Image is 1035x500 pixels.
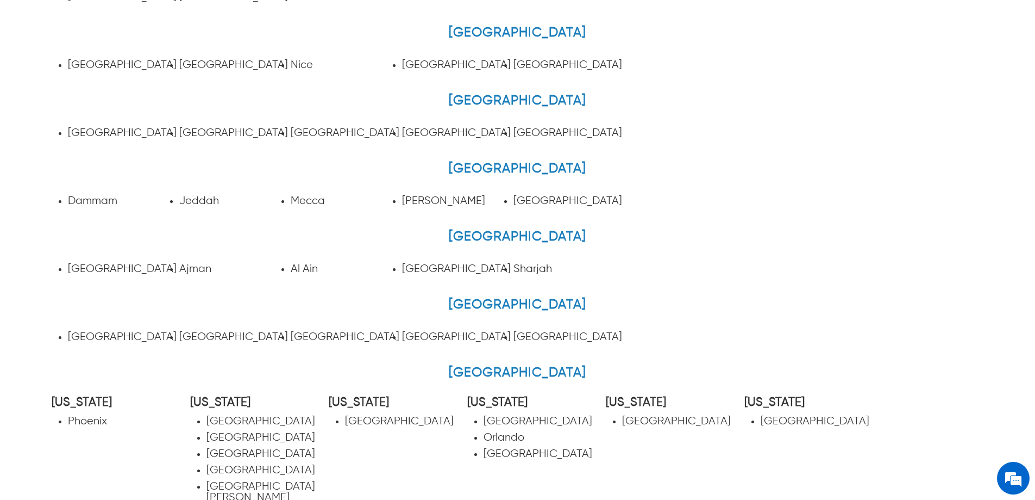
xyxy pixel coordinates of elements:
[622,416,731,427] a: [GEOGRAPHIC_DATA]
[513,59,622,71] a: [GEOGRAPHIC_DATA]
[761,416,869,427] a: [GEOGRAPHIC_DATA]
[52,397,112,408] div: [US_STATE]
[513,331,622,343] a: [GEOGRAPHIC_DATA]
[68,195,117,207] a: Dammam
[190,397,250,408] div: [US_STATE]
[606,397,666,408] div: [US_STATE]
[206,432,315,443] a: [GEOGRAPHIC_DATA]
[85,285,138,293] em: Driven by SalesIQ
[52,90,983,117] h2: [GEOGRAPHIC_DATA]
[291,263,318,275] a: Al Ain
[57,61,183,75] div: Leave a message
[206,416,315,427] a: [GEOGRAPHIC_DATA]
[206,465,315,476] a: [GEOGRAPHIC_DATA]
[402,127,511,139] a: [GEOGRAPHIC_DATA]
[291,127,399,139] a: [GEOGRAPHIC_DATA]
[513,263,552,275] a: Sharjah
[52,362,983,389] h2: [GEOGRAPHIC_DATA]
[52,294,983,321] h2: [GEOGRAPHIC_DATA]
[484,448,592,460] a: [GEOGRAPHIC_DATA]
[513,127,622,139] a: [GEOGRAPHIC_DATA]
[75,286,83,292] img: salesiqlogo_leal7QplfZFryJ6FIlVepeu7OftD7mt8q6exU6-34PB8prfIgodN67KcxXM9Y7JQ_.png
[52,22,983,49] h2: [GEOGRAPHIC_DATA]
[744,397,805,408] div: [US_STATE]
[291,59,313,71] a: Nice
[68,127,177,139] a: [GEOGRAPHIC_DATA]
[206,448,315,460] a: [GEOGRAPHIC_DATA]
[402,59,511,71] a: [GEOGRAPHIC_DATA]
[68,416,107,427] a: Phoenix
[179,195,219,207] a: Jeddah
[467,397,528,408] div: [US_STATE]
[402,263,511,275] a: [GEOGRAPHIC_DATA]
[179,331,288,343] a: [GEOGRAPHIC_DATA]
[159,335,197,350] em: Submit
[484,416,592,427] a: [GEOGRAPHIC_DATA]
[402,195,485,207] a: [PERSON_NAME]
[178,5,204,32] div: Minimize live chat window
[179,59,288,71] a: [GEOGRAPHIC_DATA]
[68,331,177,343] a: [GEOGRAPHIC_DATA]
[23,137,190,247] span: We are offline. Please leave us a message.
[68,59,177,71] a: [GEOGRAPHIC_DATA]
[52,226,983,253] h2: [GEOGRAPHIC_DATA]
[513,195,622,207] a: [GEOGRAPHIC_DATA]
[179,127,288,139] a: [GEOGRAPHIC_DATA]
[52,158,983,185] h2: [GEOGRAPHIC_DATA]
[402,331,511,343] a: [GEOGRAPHIC_DATA]
[484,432,524,443] a: Orlando
[291,331,399,343] a: [GEOGRAPHIC_DATA]
[18,65,46,71] img: logo_Zg8I0qSkbAqR2WFHt3p6CTuqpyXMFPubPcD2OT02zFN43Cy9FUNNG3NEPhM_Q1qe_.png
[291,195,325,207] a: Mecca
[345,416,454,427] a: [GEOGRAPHIC_DATA]
[5,297,207,335] textarea: Type your message and click 'Submit'
[329,397,389,408] div: [US_STATE]
[68,263,177,275] a: [GEOGRAPHIC_DATA]
[179,263,211,275] a: Ajman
